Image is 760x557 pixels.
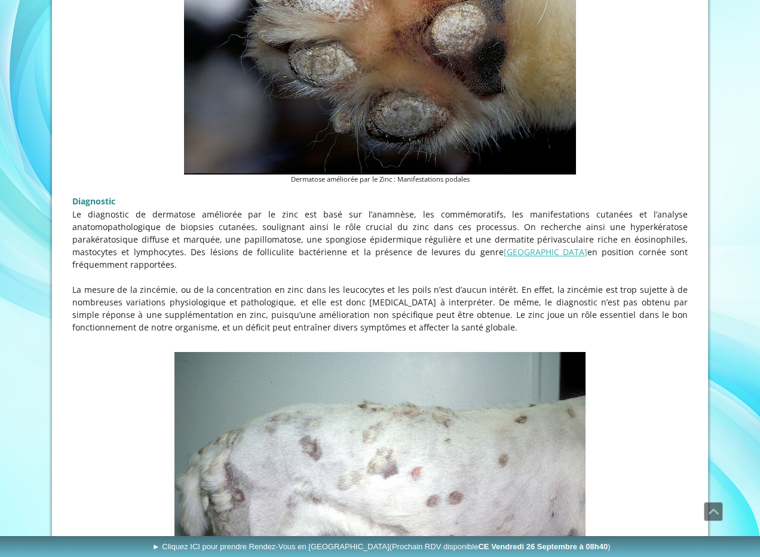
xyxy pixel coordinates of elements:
[704,503,722,521] span: Défiler vers le haut
[504,246,587,258] a: [GEOGRAPHIC_DATA]
[72,208,688,271] p: Le diagnostic de dermatose améliorée par le zinc est basé sur l’anamnèse, les commémoratifs, les ...
[704,502,723,521] a: Défiler vers le haut
[72,283,688,333] p: La mesure de la zincémie, ou de la concentration en zinc dans les leucocytes et les poils n’est d...
[184,175,576,185] figcaption: Dermatose améliorée par le Zinc : Manifestations podales
[152,542,611,551] span: ► Cliquez ICI pour prendre Rendez-Vous en [GEOGRAPHIC_DATA]
[390,542,611,551] span: (Prochain RDV disponible )
[478,542,608,551] b: CE Vendredi 26 Septembre à 08h40
[72,195,115,207] span: Diagnostic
